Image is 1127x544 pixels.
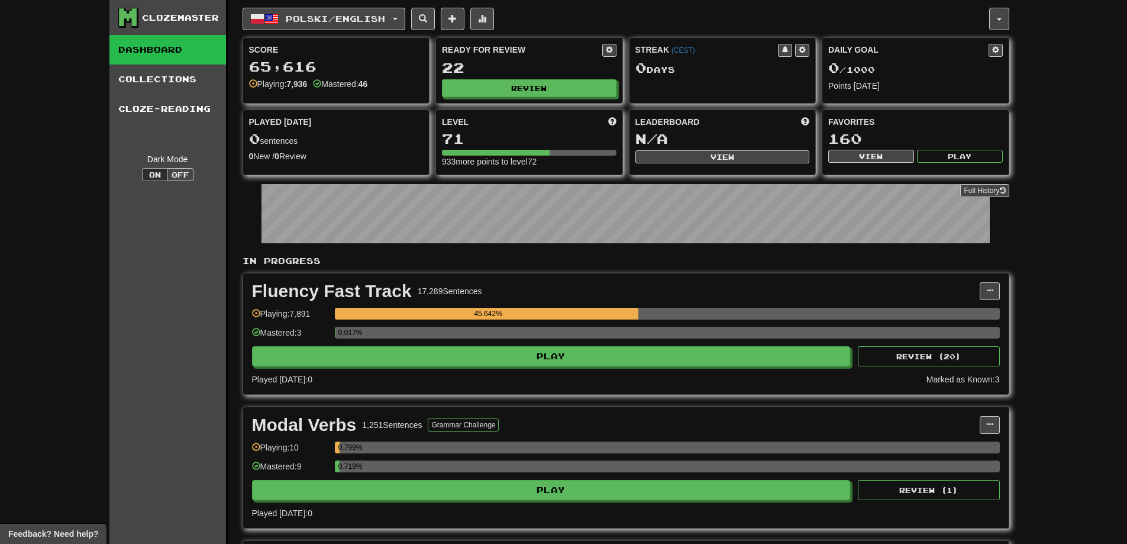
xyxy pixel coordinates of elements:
a: Full History [960,184,1009,197]
button: Play [252,480,851,500]
div: Modal Verbs [252,416,357,434]
button: Add sentence to collection [441,8,464,30]
div: Mastered: 9 [252,461,329,480]
button: Review [442,79,616,97]
a: Collections [109,65,226,94]
span: / 1000 [828,65,875,75]
div: 45.642% [338,308,638,320]
button: Review (1) [858,480,1000,500]
div: 71 [442,131,616,146]
button: View [635,150,810,163]
div: Day s [635,60,810,76]
div: Playing: [249,78,308,90]
div: Streak [635,44,779,56]
button: More stats [470,8,494,30]
a: Cloze-Reading [109,94,226,124]
button: Play [252,346,851,366]
span: Level [442,116,469,128]
span: Played [DATE]: 0 [252,508,312,518]
button: On [142,168,168,181]
a: Dashboard [109,35,226,65]
div: Daily Goal [828,44,989,57]
span: This week in points, UTC [801,116,809,128]
button: Grammar Challenge [428,419,499,432]
a: (CEST) [671,46,695,54]
div: 0.719% [338,461,340,472]
span: N/A [635,130,668,147]
div: Playing: 7,891 [252,308,329,327]
p: In Progress [243,255,1009,267]
button: Play [917,150,1003,163]
span: 0 [828,59,839,76]
span: 0 [249,130,260,147]
button: Polski/English [243,8,405,30]
div: Mastered: 3 [252,327,329,346]
span: Leaderboard [635,116,700,128]
strong: 46 [359,79,368,89]
div: Marked as Known: 3 [926,374,1000,385]
button: Off [167,168,193,181]
strong: 0 [275,152,279,161]
div: Dark Mode [118,153,217,165]
div: Mastered: [313,78,367,90]
span: Open feedback widget [8,528,98,540]
div: Ready for Review [442,44,602,56]
button: View [828,150,914,163]
button: Search sentences [411,8,435,30]
div: 65,616 [249,59,424,74]
span: Polski / English [286,14,385,24]
div: Favorites [828,116,1003,128]
span: Played [DATE]: 0 [252,375,312,384]
div: 0.799% [338,442,340,453]
span: Score more points to level up [608,116,616,128]
div: 933 more points to level 72 [442,156,616,168]
div: Playing: 10 [252,442,329,461]
strong: 0 [249,152,254,161]
div: 17,289 Sentences [418,285,482,297]
button: Review (20) [858,346,1000,366]
div: sentences [249,131,424,147]
div: Clozemaster [142,12,219,24]
strong: 7,936 [286,79,307,89]
div: Points [DATE] [828,80,1003,92]
div: 1,251 Sentences [362,419,422,431]
div: 160 [828,131,1003,146]
div: New / Review [249,150,424,162]
span: Played [DATE] [249,116,312,128]
div: Score [249,44,424,56]
div: Fluency Fast Track [252,282,412,300]
div: 22 [442,60,616,75]
span: 0 [635,59,647,76]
